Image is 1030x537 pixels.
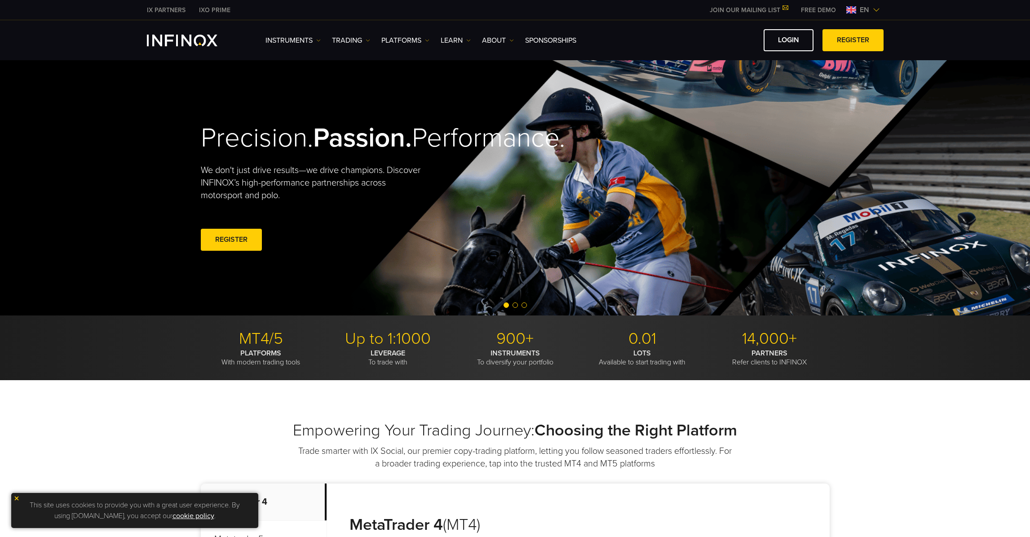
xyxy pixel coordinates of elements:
[522,302,527,308] span: Go to slide 3
[764,29,813,51] a: LOGIN
[582,349,703,367] p: Available to start trading with
[525,35,576,46] a: SPONSORSHIPS
[822,29,884,51] a: REGISTER
[752,349,787,358] strong: PARTNERS
[703,6,794,14] a: JOIN OUR MAILING LIST
[313,122,412,154] strong: Passion.
[455,329,575,349] p: 900+
[201,349,321,367] p: With modern trading tools
[192,5,237,15] a: INFINOX
[349,515,564,535] h3: (MT4)
[371,349,405,358] strong: LEVERAGE
[856,4,873,15] span: en
[349,515,443,534] strong: MetaTrader 4
[240,349,281,358] strong: PLATFORMS
[201,229,262,251] a: REGISTER
[16,497,254,524] p: This site uses cookies to provide you with a great user experience. By using [DOMAIN_NAME], you a...
[328,349,448,367] p: To trade with
[633,349,651,358] strong: LOTS
[201,122,484,155] h2: Precision. Performance.
[201,484,327,521] p: Metatrader 4
[201,164,427,202] p: We don't just drive results—we drive champions. Discover INFINOX’s high-performance partnerships ...
[504,302,509,308] span: Go to slide 1
[491,349,540,358] strong: INSTRUMENTS
[265,35,321,46] a: Instruments
[147,35,239,46] a: INFINOX Logo
[381,35,429,46] a: PLATFORMS
[441,35,471,46] a: Learn
[535,421,737,440] strong: Choosing the Right Platform
[582,329,703,349] p: 0.01
[201,329,321,349] p: MT4/5
[455,349,575,367] p: To diversify your portfolio
[297,445,733,470] p: Trade smarter with IX Social, our premier copy-trading platform, letting you follow seasoned trad...
[513,302,518,308] span: Go to slide 2
[794,5,843,15] a: INFINOX MENU
[709,349,830,367] p: Refer clients to INFINOX
[328,329,448,349] p: Up to 1:1000
[172,511,214,520] a: cookie policy
[332,35,370,46] a: TRADING
[140,5,192,15] a: INFINOX
[482,35,514,46] a: ABOUT
[201,421,830,440] h2: Empowering Your Trading Journey:
[13,495,20,501] img: yellow close icon
[709,329,830,349] p: 14,000+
